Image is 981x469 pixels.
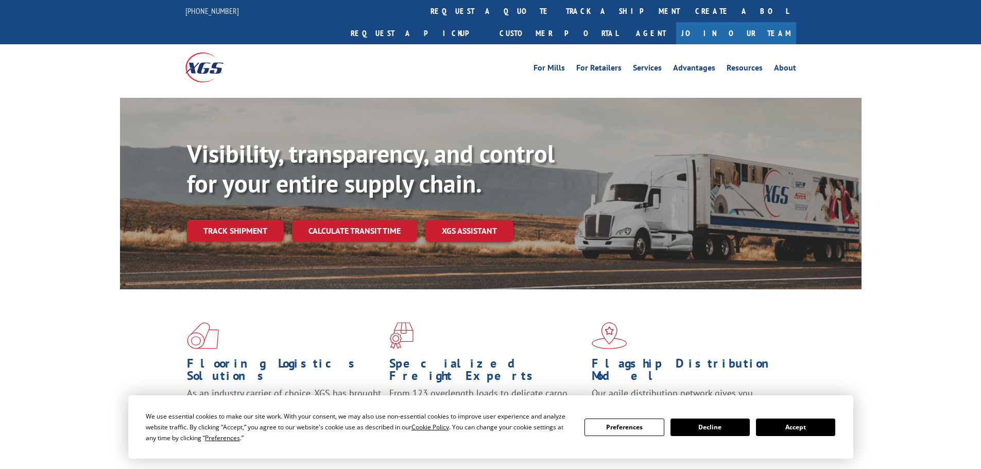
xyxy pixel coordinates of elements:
[128,395,853,459] div: Cookie Consent Prompt
[727,64,763,75] a: Resources
[592,387,781,411] span: Our agile distribution network gives you nationwide inventory management on demand.
[533,64,565,75] a: For Mills
[673,64,715,75] a: Advantages
[756,419,835,436] button: Accept
[411,423,449,431] span: Cookie Policy
[492,22,626,44] a: Customer Portal
[626,22,676,44] a: Agent
[389,322,414,349] img: xgs-icon-focused-on-flooring-red
[187,357,382,387] h1: Flooring Logistics Solutions
[389,357,584,387] h1: Specialized Freight Experts
[670,419,750,436] button: Decline
[425,220,513,242] a: XGS ASSISTANT
[389,387,584,433] p: From 123 overlength loads to delicate cargo, our experienced staff knows the best way to move you...
[292,220,417,242] a: Calculate transit time
[633,64,662,75] a: Services
[205,433,240,442] span: Preferences
[187,220,284,241] a: Track shipment
[146,411,572,443] div: We use essential cookies to make our site work. With your consent, we may also use non-essential ...
[676,22,796,44] a: Join Our Team
[187,322,219,349] img: xgs-icon-total-supply-chain-intelligence-red
[343,22,492,44] a: Request a pickup
[185,6,239,16] a: [PHONE_NUMBER]
[187,387,381,424] span: As an industry carrier of choice, XGS has brought innovation and dedication to flooring logistics...
[584,419,664,436] button: Preferences
[774,64,796,75] a: About
[576,64,622,75] a: For Retailers
[187,137,555,199] b: Visibility, transparency, and control for your entire supply chain.
[592,357,786,387] h1: Flagship Distribution Model
[592,322,627,349] img: xgs-icon-flagship-distribution-model-red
